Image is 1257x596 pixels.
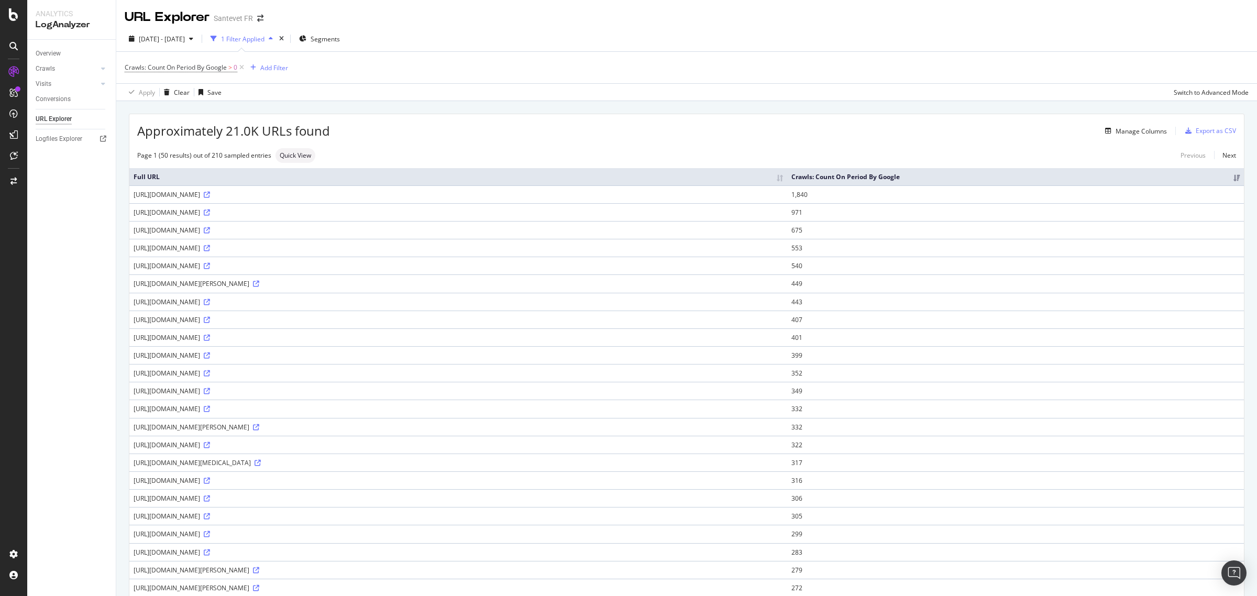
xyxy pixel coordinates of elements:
span: Segments [311,35,340,43]
div: Overview [36,48,61,59]
div: [URL][DOMAIN_NAME] [134,297,783,306]
div: [URL][DOMAIN_NAME] [134,208,783,217]
th: Crawls: Count On Period By Google: activate to sort column ascending [787,168,1244,185]
div: [URL][DOMAIN_NAME] [134,476,783,485]
div: [URL][DOMAIN_NAME] [134,261,783,270]
td: 316 [787,471,1244,489]
button: Apply [125,84,155,101]
td: 279 [787,561,1244,579]
button: [DATE] - [DATE] [125,30,197,47]
div: times [277,34,286,44]
div: [URL][DOMAIN_NAME] [134,244,783,252]
div: Open Intercom Messenger [1221,560,1247,586]
a: Overview [36,48,108,59]
button: Segments [295,30,344,47]
a: URL Explorer [36,114,108,125]
div: neutral label [275,148,315,163]
th: Full URL: activate to sort column ascending [129,168,787,185]
a: Visits [36,79,98,90]
td: 283 [787,543,1244,561]
div: [URL][DOMAIN_NAME][PERSON_NAME] [134,583,783,592]
div: [URL][DOMAIN_NAME] [134,387,783,395]
span: Crawls: Count On Period By Google [125,63,227,72]
div: [URL][DOMAIN_NAME][PERSON_NAME] [134,566,783,575]
div: [URL][DOMAIN_NAME] [134,333,783,342]
div: Crawls [36,63,55,74]
div: [URL][DOMAIN_NAME] [134,190,783,199]
div: LogAnalyzer [36,19,107,31]
td: 675 [787,221,1244,239]
td: 299 [787,525,1244,543]
td: 401 [787,328,1244,346]
div: Page 1 (50 results) out of 210 sampled entries [137,151,271,160]
span: Approximately 21.0K URLs found [137,122,330,140]
div: [URL][DOMAIN_NAME] [134,529,783,538]
div: URL Explorer [125,8,210,26]
div: [URL][DOMAIN_NAME] [134,369,783,378]
span: Quick View [280,152,311,159]
a: Next [1214,148,1236,163]
a: Crawls [36,63,98,74]
td: 332 [787,418,1244,436]
td: 305 [787,507,1244,525]
div: [URL][DOMAIN_NAME] [134,494,783,503]
div: [URL][DOMAIN_NAME][PERSON_NAME] [134,279,783,288]
div: arrow-right-arrow-left [257,15,263,22]
div: [URL][DOMAIN_NAME] [134,512,783,521]
div: [URL][DOMAIN_NAME] [134,440,783,449]
div: [URL][DOMAIN_NAME] [134,226,783,235]
td: 349 [787,382,1244,400]
span: 0 [234,60,237,75]
button: Export as CSV [1181,123,1236,139]
div: URL Explorer [36,114,72,125]
div: Apply [139,88,155,97]
td: 407 [787,311,1244,328]
div: [URL][DOMAIN_NAME] [134,351,783,360]
td: 540 [787,257,1244,274]
div: Analytics [36,8,107,19]
button: Manage Columns [1101,125,1167,137]
td: 443 [787,293,1244,311]
span: [DATE] - [DATE] [139,35,185,43]
div: Santevet FR [214,13,253,24]
button: 1 Filter Applied [206,30,277,47]
div: Logfiles Explorer [36,134,82,145]
div: Switch to Advanced Mode [1174,88,1249,97]
td: 1,840 [787,185,1244,203]
div: Save [207,88,222,97]
div: [URL][DOMAIN_NAME][PERSON_NAME] [134,423,783,432]
td: 306 [787,489,1244,507]
div: Clear [174,88,190,97]
td: 971 [787,203,1244,221]
div: [URL][DOMAIN_NAME] [134,404,783,413]
a: Conversions [36,94,108,105]
td: 399 [787,346,1244,364]
div: [URL][DOMAIN_NAME][MEDICAL_DATA] [134,458,783,467]
div: Add Filter [260,63,288,72]
div: [URL][DOMAIN_NAME] [134,548,783,557]
td: 317 [787,454,1244,471]
div: Manage Columns [1116,127,1167,136]
button: Clear [160,84,190,101]
div: Export as CSV [1196,126,1236,135]
div: Conversions [36,94,71,105]
td: 449 [787,274,1244,292]
td: 352 [787,364,1244,382]
a: Logfiles Explorer [36,134,108,145]
button: Save [194,84,222,101]
div: 1 Filter Applied [221,35,264,43]
td: 332 [787,400,1244,417]
td: 322 [787,436,1244,454]
td: 553 [787,239,1244,257]
span: > [228,63,232,72]
div: Visits [36,79,51,90]
button: Add Filter [246,61,288,74]
div: [URL][DOMAIN_NAME] [134,315,783,324]
button: Switch to Advanced Mode [1170,84,1249,101]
